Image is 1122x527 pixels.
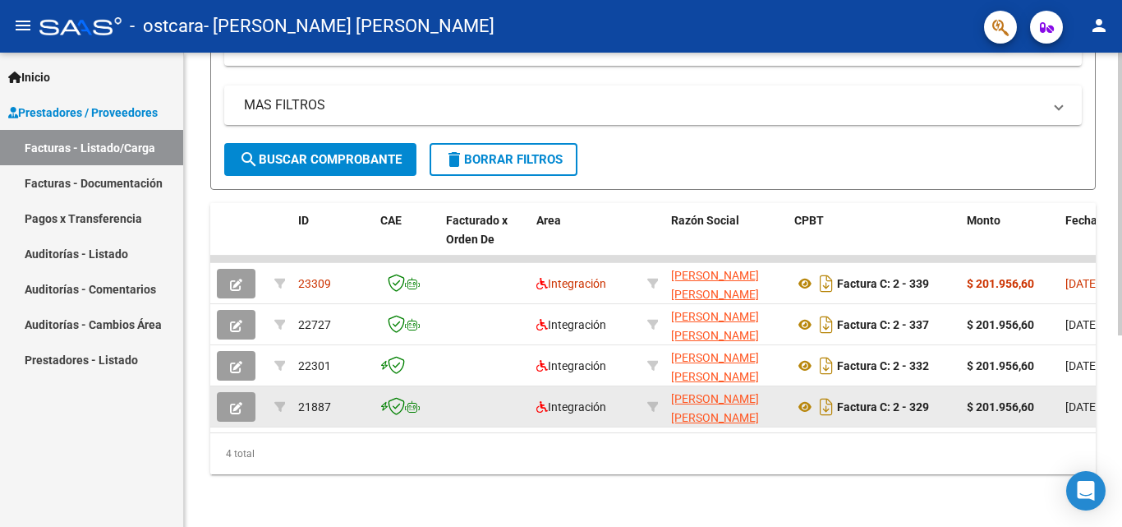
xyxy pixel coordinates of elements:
datatable-header-cell: CAE [374,203,439,275]
span: [DATE] [1065,277,1099,290]
strong: $ 201.956,60 [967,318,1034,331]
div: 27354631887 [671,390,781,424]
span: Razón Social [671,214,739,227]
strong: Factura C: 2 - 339 [837,277,929,290]
div: 27354631887 [671,266,781,301]
span: [DATE] [1065,400,1099,414]
div: 4 total [210,433,1096,474]
datatable-header-cell: CPBT [788,203,960,275]
div: 27354631887 [671,307,781,342]
button: Buscar Comprobante [224,143,416,176]
i: Descargar documento [816,394,837,420]
span: [PERSON_NAME] [PERSON_NAME] [671,392,759,424]
datatable-header-cell: Area [530,203,641,275]
strong: Factura C: 2 - 332 [837,359,929,372]
span: Integración [536,359,606,372]
div: Open Intercom Messenger [1066,471,1106,511]
span: [PERSON_NAME] [PERSON_NAME] [671,310,759,342]
span: [PERSON_NAME] [PERSON_NAME] [671,351,759,383]
span: 22301 [298,359,331,372]
strong: $ 201.956,60 [967,400,1034,414]
span: CAE [380,214,402,227]
span: CPBT [794,214,824,227]
strong: Factura C: 2 - 329 [837,400,929,414]
span: Monto [967,214,1000,227]
strong: Factura C: 2 - 337 [837,318,929,331]
span: 22727 [298,318,331,331]
strong: $ 201.956,60 [967,277,1034,290]
span: Integración [536,318,606,331]
span: [DATE] [1065,318,1099,331]
mat-icon: search [239,150,259,169]
mat-icon: menu [13,16,33,35]
mat-expansion-panel-header: MAS FILTROS [224,86,1082,125]
i: Descargar documento [816,270,837,297]
mat-panel-title: MAS FILTROS [244,96,1042,114]
mat-icon: person [1089,16,1109,35]
span: - ostcara [130,8,204,44]
span: Buscar Comprobante [239,152,402,167]
span: 23309 [298,277,331,290]
datatable-header-cell: Monto [960,203,1059,275]
span: Integración [536,400,606,414]
span: - [PERSON_NAME] [PERSON_NAME] [204,8,494,44]
strong: $ 201.956,60 [967,359,1034,372]
i: Descargar documento [816,353,837,379]
span: ID [298,214,309,227]
span: Prestadores / Proveedores [8,104,158,122]
span: Integración [536,277,606,290]
span: [PERSON_NAME] [PERSON_NAME] [671,269,759,301]
mat-icon: delete [444,150,464,169]
span: Inicio [8,68,50,86]
span: 21887 [298,400,331,414]
span: Borrar Filtros [444,152,563,167]
span: [DATE] [1065,359,1099,372]
span: Facturado x Orden De [446,214,508,246]
datatable-header-cell: Razón Social [664,203,788,275]
div: 27354631887 [671,349,781,383]
datatable-header-cell: Facturado x Orden De [439,203,530,275]
button: Borrar Filtros [430,143,577,176]
i: Descargar documento [816,312,837,338]
span: Area [536,214,561,227]
datatable-header-cell: ID [292,203,374,275]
